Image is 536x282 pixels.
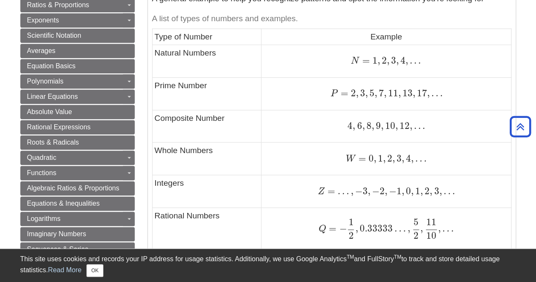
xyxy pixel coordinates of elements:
[383,153,386,164] span: ,
[389,55,396,66] span: 3
[20,196,135,211] a: Equations & Inequalities
[27,230,86,237] span: Imaginary Numbers
[414,153,427,164] span: …
[152,142,261,175] td: Whole Numbers
[20,120,135,134] a: Rational Expressions
[417,120,421,131] span: .
[152,9,511,28] caption: A list of types of numbers and examples.
[356,87,358,99] span: ,
[27,1,89,8] span: Ratios & Proportions
[348,230,353,241] span: 2
[349,185,353,197] span: ,
[20,74,135,89] a: Polynomials
[423,185,430,197] span: 2
[20,13,135,28] a: Exponents
[411,185,414,197] span: ,
[386,55,389,66] span: ,
[374,153,376,164] span: ,
[380,185,385,197] span: 2
[408,55,412,66] span: .
[346,154,356,164] span: W
[392,223,405,234] span: …
[377,55,380,66] span: ,
[362,120,364,131] span: ,
[412,120,416,131] span: .
[319,224,326,234] span: Q
[387,185,397,197] span: −
[432,185,439,197] span: 3
[27,32,81,39] span: Scientific Notation
[86,264,103,277] button: Close
[27,123,91,131] span: Rational Expressions
[394,254,401,260] sup: TM
[355,223,358,234] span: ,
[358,87,365,99] span: 3
[27,154,56,161] span: Quadratic
[401,87,413,99] span: 13
[392,153,395,164] span: ,
[386,87,398,99] span: 11
[395,120,397,131] span: ,
[359,55,369,66] span: =
[397,120,409,131] span: 12
[27,93,78,100] span: Linear Equations
[27,17,59,24] span: Exponents
[356,153,366,164] span: =
[20,44,135,58] a: Averages
[20,151,135,165] a: Quadratic
[404,185,411,197] span: 0
[355,120,362,131] span: 6
[152,208,261,249] td: Rational Numbers
[415,87,427,99] span: 17
[397,185,402,197] span: 1
[20,254,516,277] div: This site uses cookies and records your IP address for usage statistics. Additionally, we use Goo...
[152,45,261,78] td: Natural Numbers
[402,153,404,164] span: ,
[398,87,401,99] span: ,
[347,120,353,131] span: 4
[396,55,398,66] span: ,
[347,254,354,260] sup: TM
[421,120,425,131] span: .
[20,135,135,150] a: Roots & Radicals
[366,153,374,164] span: 0
[364,120,371,131] span: 8
[414,230,419,241] span: 2
[353,185,363,197] span: −
[27,184,119,192] span: Algebraic Ratios & Proportions
[442,185,455,197] span: …
[338,87,348,99] span: =
[20,181,135,195] a: Algebraic Ratios & Proportions
[386,153,392,164] span: 2
[27,78,64,85] span: Polynomials
[20,28,135,43] a: Scientific Notation
[420,185,423,197] span: ,
[380,120,383,131] span: ,
[430,185,432,197] span: ,
[368,87,375,99] span: 5
[420,223,423,234] span: ,
[330,89,338,98] span: P
[426,230,436,241] span: 10
[363,185,368,197] span: 3
[353,120,355,131] span: ,
[368,185,370,197] span: ,
[152,175,261,208] td: Integers
[152,77,261,110] td: Prime Number
[20,227,135,241] a: Imaginary Numbers
[369,55,377,66] span: 1
[412,55,417,66] span: .
[414,185,420,197] span: 1
[414,216,419,228] span: 5
[27,139,79,146] span: Roots & Radicals
[370,185,380,197] span: −
[20,89,135,104] a: Linear Equations
[404,153,411,164] span: 4
[261,28,511,45] td: Example
[335,185,349,197] span: …
[20,59,135,73] a: Equation Basics
[507,121,534,132] a: Back to Top
[27,169,56,176] span: Functions
[384,87,386,99] span: ,
[27,47,56,54] span: Averages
